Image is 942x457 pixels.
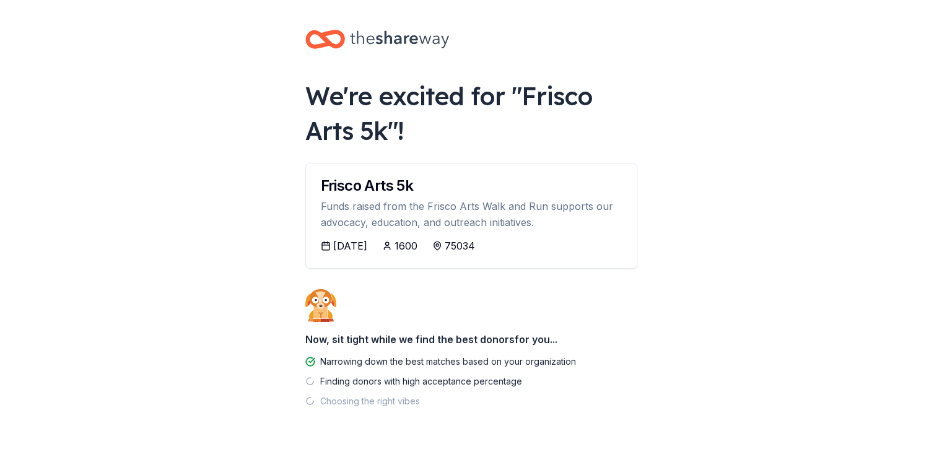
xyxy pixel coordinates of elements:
[305,289,336,322] img: Dog waiting patiently
[321,198,622,231] div: Funds raised from the Frisco Arts Walk and Run supports our advocacy, education, and outreach ini...
[395,238,417,253] div: 1600
[333,238,367,253] div: [DATE]
[305,79,637,148] div: We're excited for " Frisco Arts 5k "!
[321,178,622,193] div: Frisco Arts 5k
[305,327,637,352] div: Now, sit tight while we find the best donors for you...
[320,354,576,369] div: Narrowing down the best matches based on your organization
[320,394,420,409] div: Choosing the right vibes
[320,374,522,389] div: Finding donors with high acceptance percentage
[445,238,475,253] div: 75034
